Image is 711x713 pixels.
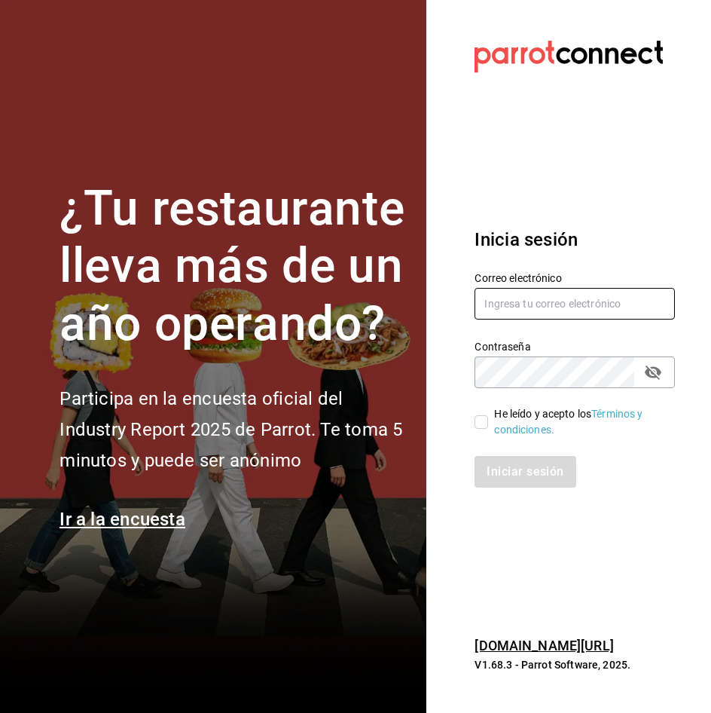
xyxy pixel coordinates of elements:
h3: Inicia sesión [475,226,675,253]
p: V1.68.3 - Parrot Software, 2025. [475,657,675,672]
label: Correo electrónico [475,272,675,283]
h2: Participa en la encuesta oficial del Industry Report 2025 de Parrot. Te toma 5 minutos y puede se... [60,384,408,476]
div: He leído y acepto los [494,406,663,438]
h1: ¿Tu restaurante lleva más de un año operando? [60,180,408,353]
a: Ir a la encuesta [60,509,185,530]
a: [DOMAIN_NAME][URL] [475,638,613,653]
input: Ingresa tu correo electrónico [475,288,675,320]
button: passwordField [640,360,666,385]
a: Términos y condiciones. [494,408,642,436]
label: Contraseña [475,341,675,351]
